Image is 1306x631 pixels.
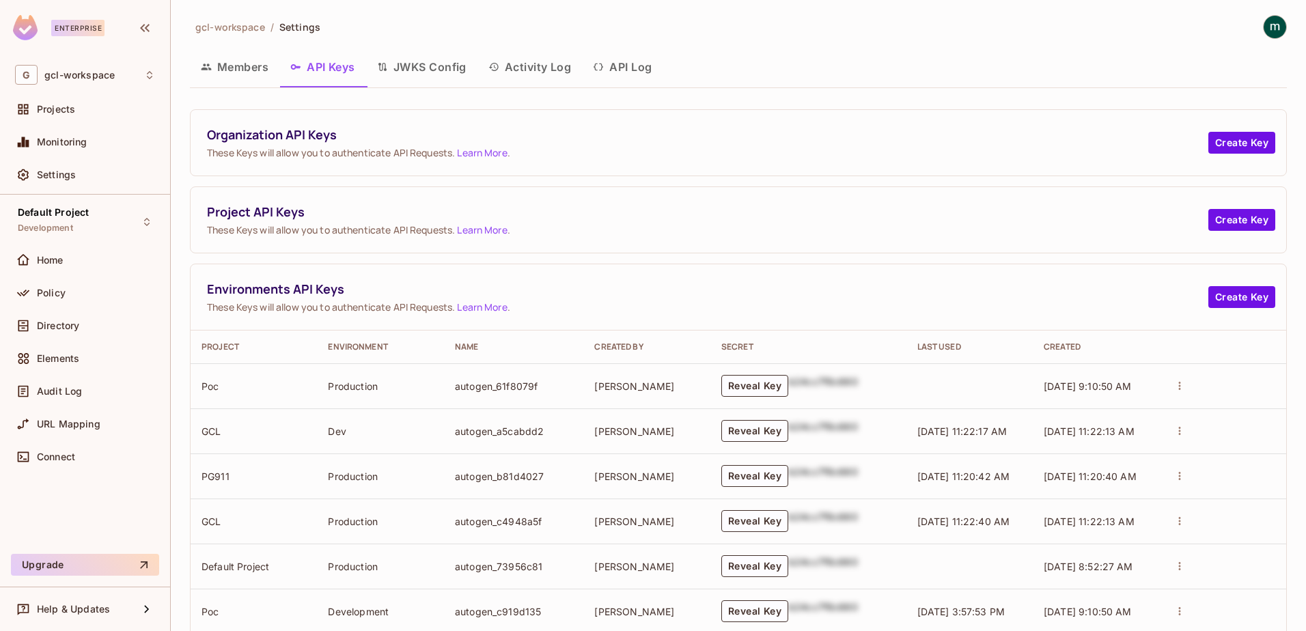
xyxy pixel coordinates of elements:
[1170,466,1189,486] button: actions
[1044,471,1137,482] span: [DATE] 11:20:40 AM
[788,600,858,622] div: b24cc7f8c660
[721,600,788,622] button: Reveal Key
[457,300,507,313] a: Learn More
[1208,286,1275,308] button: Create Key
[37,255,64,266] span: Home
[788,465,858,487] div: b24cc7f8c660
[13,15,38,40] img: SReyMgAAAABJRU5ErkJggg==
[583,408,710,453] td: [PERSON_NAME]
[207,281,1208,298] span: Environments API Keys
[207,126,1208,143] span: Organization API Keys
[444,363,584,408] td: autogen_61f8079f
[37,320,79,331] span: Directory
[721,510,788,532] button: Reveal Key
[191,544,317,589] td: Default Project
[1044,341,1148,352] div: Created
[1044,516,1135,527] span: [DATE] 11:22:13 AM
[1170,602,1189,621] button: actions
[279,50,366,84] button: API Keys
[788,420,858,442] div: b24cc7f8c660
[317,453,443,499] td: Production
[190,50,279,84] button: Members
[1170,511,1189,531] button: actions
[37,451,75,462] span: Connect
[721,555,788,577] button: Reveal Key
[207,300,1208,313] span: These Keys will allow you to authenticate API Requests. .
[11,554,159,576] button: Upgrade
[51,20,105,36] div: Enterprise
[788,555,858,577] div: b24cc7f8c660
[1170,557,1189,576] button: actions
[721,375,788,397] button: Reveal Key
[37,169,76,180] span: Settings
[317,499,443,544] td: Production
[721,420,788,442] button: Reveal Key
[444,544,584,589] td: autogen_73956c81
[191,363,317,408] td: Poc
[37,104,75,115] span: Projects
[202,341,306,352] div: Project
[279,20,320,33] span: Settings
[207,223,1208,236] span: These Keys will allow you to authenticate API Requests. .
[917,341,1022,352] div: Last Used
[917,606,1005,617] span: [DATE] 3:57:53 PM
[191,453,317,499] td: PG911
[37,353,79,364] span: Elements
[917,516,1010,527] span: [DATE] 11:22:40 AM
[917,471,1010,482] span: [DATE] 11:20:42 AM
[37,419,100,430] span: URL Mapping
[721,465,788,487] button: Reveal Key
[15,65,38,85] span: G
[721,341,895,352] div: Secret
[1208,132,1275,154] button: Create Key
[455,341,573,352] div: Name
[328,341,432,352] div: Environment
[582,50,663,84] button: API Log
[1264,16,1286,38] img: mathieu h
[457,146,507,159] a: Learn More
[37,386,82,397] span: Audit Log
[444,408,584,453] td: autogen_a5cabdd2
[191,499,317,544] td: GCL
[444,453,584,499] td: autogen_b81d4027
[18,207,89,218] span: Default Project
[788,510,858,532] div: b24cc7f8c660
[1170,421,1189,440] button: actions
[583,363,710,408] td: [PERSON_NAME]
[18,223,73,234] span: Development
[317,408,443,453] td: Dev
[37,604,110,615] span: Help & Updates
[207,204,1208,221] span: Project API Keys
[317,363,443,408] td: Production
[583,453,710,499] td: [PERSON_NAME]
[477,50,583,84] button: Activity Log
[788,375,858,397] div: b24cc7f8c660
[366,50,477,84] button: JWKS Config
[44,70,115,81] span: Workspace: gcl-workspace
[917,425,1008,437] span: [DATE] 11:22:17 AM
[191,408,317,453] td: GCL
[195,20,265,33] span: gcl-workspace
[583,499,710,544] td: [PERSON_NAME]
[1044,606,1132,617] span: [DATE] 9:10:50 AM
[1044,380,1132,392] span: [DATE] 9:10:50 AM
[583,544,710,589] td: [PERSON_NAME]
[1044,425,1135,437] span: [DATE] 11:22:13 AM
[207,146,1208,159] span: These Keys will allow you to authenticate API Requests. .
[1208,209,1275,231] button: Create Key
[444,499,584,544] td: autogen_c4948a5f
[37,288,66,298] span: Policy
[594,341,699,352] div: Created By
[270,20,274,33] li: /
[37,137,87,148] span: Monitoring
[317,544,443,589] td: Production
[1044,561,1133,572] span: [DATE] 8:52:27 AM
[1170,376,1189,395] button: actions
[457,223,507,236] a: Learn More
